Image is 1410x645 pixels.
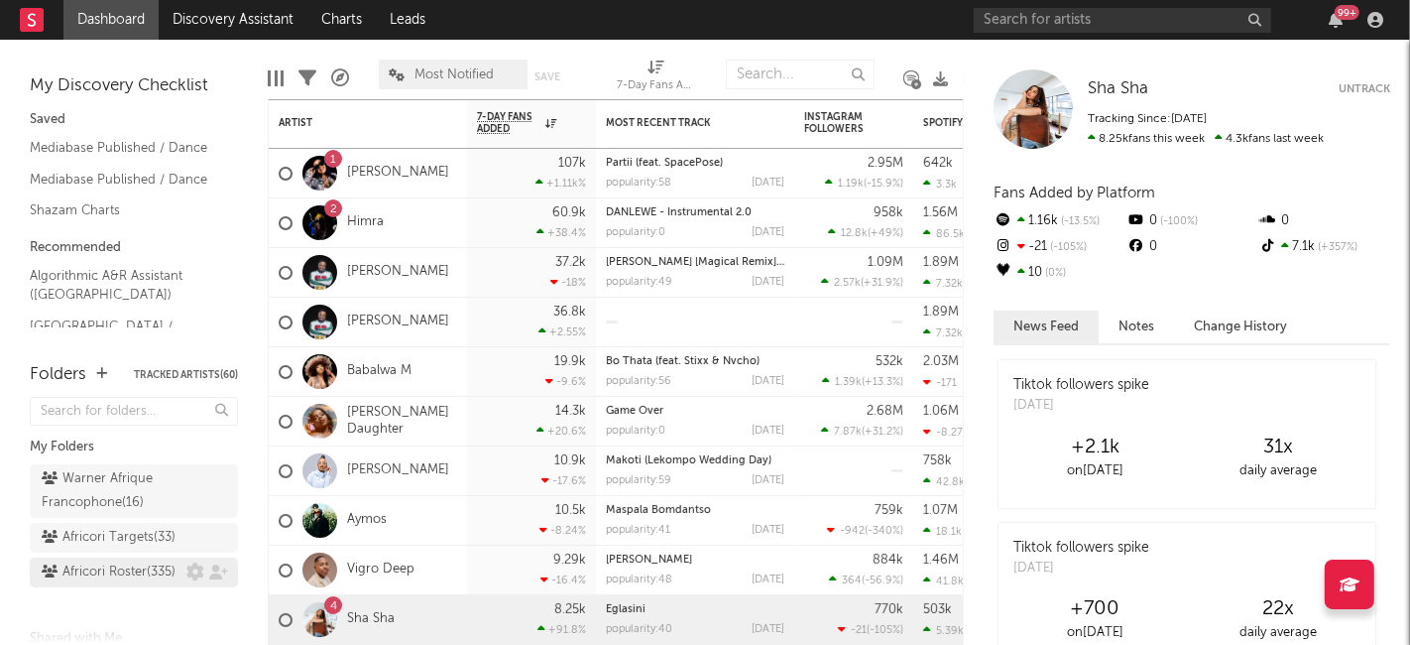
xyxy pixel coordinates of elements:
span: -21 [851,625,867,636]
a: Mediabase Published / Dance [30,137,218,159]
div: +2.1k [1003,436,1187,459]
div: +1.11k % [535,177,586,190]
div: 14.3k [555,405,586,418]
div: 7-Day Fans Added (7-Day Fans Added) [617,50,696,107]
div: 99 + [1335,5,1359,20]
div: My Discovery Checklist [30,74,238,98]
div: Game Over [606,406,784,417]
div: 758k [923,454,952,467]
span: Most Notified [414,68,494,81]
div: 7.32k [923,277,963,290]
div: Instagram Followers [804,111,874,135]
div: 107k [558,157,586,170]
span: -13.5 % [1058,216,1100,227]
a: Sha Sha [347,611,395,628]
div: ( ) [827,524,903,537]
div: Zama Zama [606,555,784,566]
div: Edit Columns [268,50,284,107]
div: Filters [298,50,316,107]
div: 2.68M [867,405,903,418]
div: 3.3k [923,178,957,191]
div: 958k [874,206,903,219]
div: Tiktok followers spike [1013,375,1149,396]
div: 1.89M [923,256,959,269]
span: -56.9 % [865,576,900,586]
div: Maspala Bomdantso [606,505,784,516]
div: popularity: 56 [606,376,671,387]
div: 60.9k [552,206,586,219]
a: Himra [347,214,384,231]
a: [PERSON_NAME] Daughter [347,405,457,439]
button: Change History [1174,311,1307,343]
div: -171 [923,376,957,389]
div: Africori Targets ( 33 ) [42,526,176,550]
span: 1.19k [838,179,864,190]
div: Bo Thata (feat. Stixx & Nvcho) [606,356,784,367]
span: 2.57k [834,278,861,289]
div: [DATE] [1013,396,1149,416]
div: 31 x [1187,436,1370,459]
div: Artist [279,117,427,129]
div: [DATE] [752,525,784,536]
a: Mediabase Published / Dance [30,169,218,191]
a: Algorithmic A&R Assistant ([GEOGRAPHIC_DATA]) [30,265,218,306]
a: [PERSON_NAME] [347,314,449,330]
div: 42.8k [923,475,965,488]
div: Spotify Monthly Listeners [923,117,1072,129]
span: +31.9 % [864,278,900,289]
a: [PERSON_NAME] [Magical Remix] (feat. Thatohatsi & [PERSON_NAME]) [606,257,967,268]
div: on [DATE] [1003,459,1187,483]
span: -100 % [1157,216,1198,227]
div: 532k [876,355,903,368]
span: -105 % [870,625,900,636]
div: -16.4 % [540,574,586,586]
div: 7.1k [1258,234,1390,260]
div: 0 [1125,234,1257,260]
div: popularity: 48 [606,575,672,585]
div: daily average [1187,459,1370,483]
div: 10.9k [554,454,586,467]
div: popularity: 0 [606,426,665,437]
a: Makoti (Lekompo Wedding Day) [606,455,771,466]
a: [GEOGRAPHIC_DATA] / [GEOGRAPHIC_DATA] / [GEOGRAPHIC_DATA] / All Africa A&R Assistant [30,316,218,395]
div: DANLEWE - Instrumental 2.0 [606,207,784,218]
a: Warner Afrique Francophone(16) [30,464,238,518]
div: 9.29k [553,554,586,567]
a: Sha Sha [1088,79,1148,99]
div: 759k [875,504,903,517]
a: DANLEWE - Instrumental 2.0 [606,207,752,218]
span: +49 % [871,228,900,239]
input: Search... [726,60,875,89]
div: 503k [923,603,952,616]
span: +31.2 % [865,427,900,438]
span: 4.3k fans last week [1088,133,1324,145]
a: [PERSON_NAME] [606,555,692,566]
div: [DATE] [752,426,784,437]
div: My Folders [30,436,238,459]
div: Recommended [30,236,238,260]
div: Makoti (Lekompo Wedding Day) [606,455,784,466]
button: Notes [1099,311,1174,343]
div: popularity: 40 [606,624,672,635]
div: 2.95M [868,157,903,170]
a: Africori Roster(335) [30,558,238,587]
div: popularity: 49 [606,277,672,288]
div: ( ) [828,226,903,239]
div: -8.24 % [539,524,586,537]
a: Partii (feat. SpacePose) [606,158,723,169]
div: Saved [30,108,238,132]
div: ( ) [825,177,903,190]
div: 10.5k [555,504,586,517]
div: 1.56M [923,206,958,219]
div: 0 [1125,208,1257,234]
div: ( ) [838,623,903,636]
div: -9.6 % [545,375,586,388]
div: 2.03M [923,355,959,368]
a: Babalwa M [347,363,411,380]
a: Maspala Bomdantso [606,505,711,516]
span: 12.8k [841,228,868,239]
div: Bo Gogo [Magical Remix] (feat. Thatohatsi & Tracy) [606,257,784,268]
div: 18.1k [923,525,962,538]
input: Search for artists [974,8,1271,33]
div: on [DATE] [1003,621,1187,645]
